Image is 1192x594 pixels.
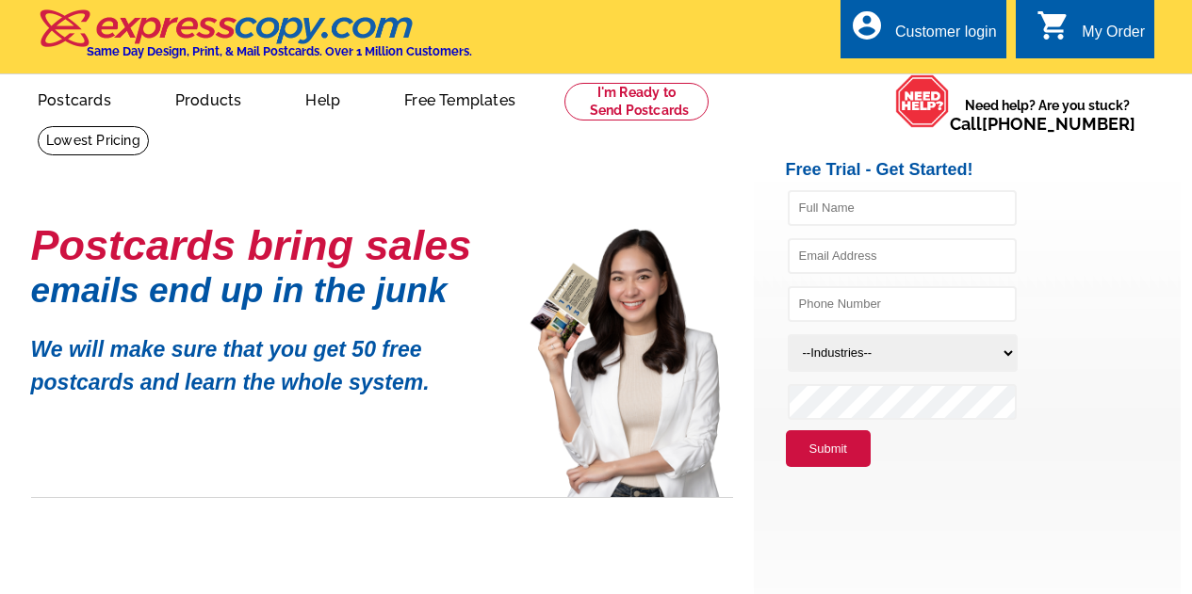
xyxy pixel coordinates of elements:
a: Help [275,76,370,120]
button: Submit [786,430,871,468]
img: help [895,74,950,128]
input: Full Name [788,190,1017,226]
input: Phone Number [788,286,1017,322]
p: We will make sure that you get 50 free postcards and learn the whole system. [31,319,502,398]
span: Need help? Are you stuck? [950,96,1145,134]
i: account_circle [850,8,884,42]
div: My Order [1082,24,1145,50]
a: Same Day Design, Print, & Mail Postcards. Over 1 Million Customers. [38,23,472,58]
span: Call [950,114,1135,134]
h2: Free Trial - Get Started! [786,160,1181,181]
h1: emails end up in the junk [31,281,502,300]
div: Customer login [895,24,997,50]
a: [PHONE_NUMBER] [982,114,1135,134]
a: Products [145,76,272,120]
a: Free Templates [374,76,546,120]
i: shopping_cart [1037,8,1070,42]
h1: Postcards bring sales [31,229,502,262]
a: shopping_cart My Order [1037,21,1145,44]
a: Postcards [8,76,141,120]
a: account_circle Customer login [850,21,997,44]
input: Email Address [788,238,1017,274]
h4: Same Day Design, Print, & Mail Postcards. Over 1 Million Customers. [87,44,472,58]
